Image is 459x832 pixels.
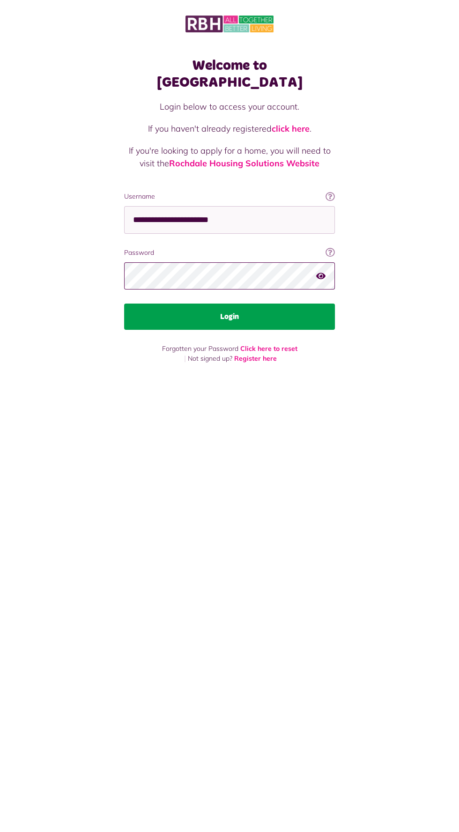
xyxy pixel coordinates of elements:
img: MyRBH [185,14,274,34]
p: If you're looking to apply for a home, you will need to visit the [124,144,335,170]
a: click here [272,123,310,134]
h1: Welcome to [GEOGRAPHIC_DATA] [124,57,335,91]
a: Click here to reset [240,344,297,353]
span: Not signed up? [188,354,232,363]
p: If you haven't already registered . [124,122,335,135]
label: Password [124,248,335,258]
label: Username [124,192,335,201]
a: Rochdale Housing Solutions Website [169,158,319,169]
span: Forgotten your Password [162,344,238,353]
a: Register here [234,354,277,363]
button: Login [124,304,335,330]
p: Login below to access your account. [124,100,335,113]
